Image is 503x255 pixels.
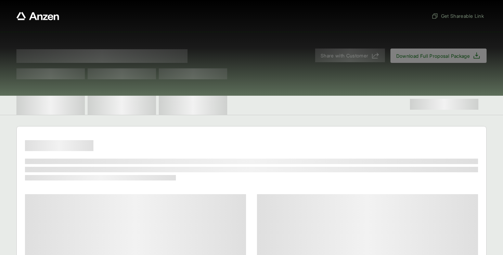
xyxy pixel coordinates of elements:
span: Proposal for [16,49,188,63]
span: Test [16,68,85,79]
span: Get Shareable Link [431,12,484,19]
button: Get Shareable Link [429,10,487,22]
span: Test [88,68,156,79]
span: Test [159,68,227,79]
span: Share with Customer [321,52,369,59]
a: Anzen website [16,12,59,20]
